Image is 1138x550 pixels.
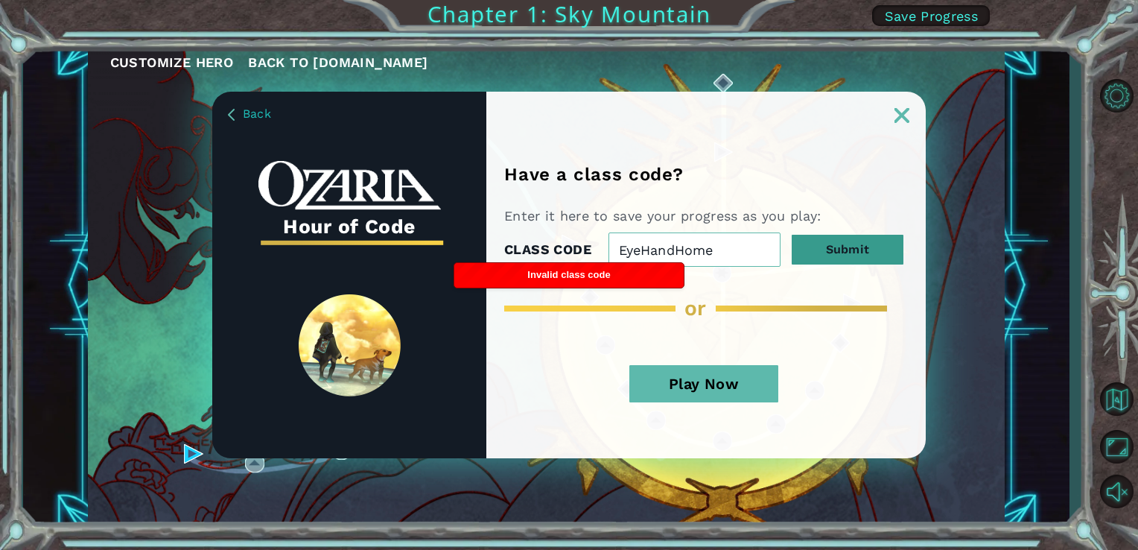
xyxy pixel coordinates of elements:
[629,365,778,402] button: Play Now
[258,210,441,243] h3: Hour of Code
[228,109,235,121] img: BackArrow_Dusk.png
[299,294,401,396] img: SpiritLandReveal.png
[504,164,688,185] h1: Have a class code?
[684,296,707,320] span: or
[792,235,903,265] button: Submit
[527,269,610,280] span: Invalid class code
[258,161,441,209] img: whiteOzariaWordmark.png
[894,108,909,123] img: ExitButton_Dusk.png
[504,238,591,261] label: CLASS CODE
[243,107,271,121] span: Back
[504,207,827,225] p: Enter it here to save your progress as you play:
